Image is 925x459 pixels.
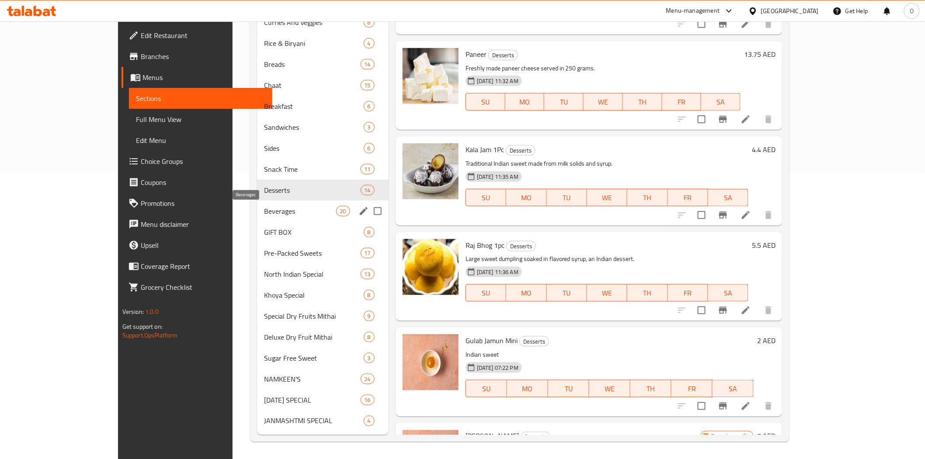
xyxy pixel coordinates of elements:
button: MO [506,284,546,302]
button: Branch-specific-item [713,109,734,130]
div: items [361,59,375,70]
span: Upsell [141,240,265,250]
div: items [364,101,375,111]
a: Full Menu View [129,109,272,130]
div: items [361,374,375,384]
div: North Indian Special13 [257,264,388,285]
span: Menu disclaimer [141,219,265,229]
div: items [361,248,375,258]
div: items [361,185,375,195]
div: JANMASHTMI SPECIAL [264,416,363,426]
span: [DATE] 11:35 AM [473,173,522,181]
span: 13 [361,270,374,278]
span: Coupons [141,177,265,188]
span: Kala Jam 1Pc [466,143,504,156]
span: Edit Menu [136,135,265,146]
button: delete [758,109,779,130]
span: 1.0.0 [145,306,159,317]
span: Select to update [692,110,711,129]
span: Sides [264,143,363,153]
button: FR [668,189,708,206]
span: SU [469,191,503,204]
a: Edit Menu [129,130,272,151]
div: Snack Time11 [257,159,388,180]
a: Menu disclaimer [122,214,272,235]
span: MO [510,287,543,299]
h6: 2 AED [757,334,775,347]
div: items [364,227,375,237]
span: 8 [364,333,374,341]
span: TH [634,382,668,395]
div: Curries And Veggies [264,17,363,28]
span: MO [511,382,545,395]
button: FR [668,284,708,302]
span: Desserts [507,241,536,251]
span: Choice Groups [141,156,265,167]
a: Branches [122,46,272,67]
p: Indian sweet [466,349,754,360]
span: TH [631,191,664,204]
span: Chaat [264,80,360,90]
span: TU [550,191,584,204]
div: JANMASHTMI SPECIAL4 [257,410,388,431]
div: Deluxe Dry Fruit Mithai8 [257,327,388,348]
span: 14 [361,186,374,195]
span: Select to update [692,206,711,224]
span: FR [675,382,709,395]
span: Desserts [520,337,549,347]
button: TH [623,93,662,111]
span: Coverage Report [141,261,265,271]
div: GIFT BOX8 [257,222,388,243]
button: TU [544,93,584,111]
p: Traditional Indian sweet made from milk solids and syrup. [466,158,748,169]
span: Beverages [264,206,336,216]
span: 16 [361,396,374,404]
span: Deluxe Dry Fruit Mithai [264,332,363,342]
h6: 4.4 AED [752,143,775,156]
div: items [361,269,375,279]
p: Freshly made paneer cheese served in 250 grams. [466,63,741,74]
span: Get support on: [122,321,163,332]
a: Edit menu item [741,114,751,125]
div: Pre-Packed Sweets [264,248,360,258]
div: Desserts [264,185,360,195]
span: TU [552,382,586,395]
span: MO [509,96,541,108]
span: Menus [143,72,265,83]
img: Kala Jam 1Pc [403,143,459,199]
span: Raj Bhog 1pc [466,239,504,252]
div: items [361,395,375,405]
div: Desserts [519,336,549,347]
button: SA [701,93,741,111]
div: Menu-management [666,6,720,16]
div: Snack Time [264,164,360,174]
span: 6 [364,102,374,111]
div: Desserts [506,241,536,251]
span: 4 [364,417,374,425]
button: delete [758,300,779,321]
a: Edit menu item [741,305,751,316]
span: [DATE] SPECIAL [264,395,360,405]
button: WE [584,93,623,111]
div: items [364,143,375,153]
h6: 7 AED [757,430,775,442]
a: Edit menu item [741,210,751,220]
div: Special Dry Fruits Mithai [264,311,363,321]
span: WE [587,96,619,108]
span: SU [469,382,504,395]
div: Rice & Biryani4 [257,33,388,54]
span: Paneer [466,48,487,61]
span: NAMKEEN'S [264,374,360,384]
button: Branch-specific-item [713,205,734,226]
span: SA [716,382,750,395]
span: [PERSON_NAME] [466,430,519,443]
p: Large sweet dumpling soaked in flavored syrup, an Indian dessert. [466,254,748,264]
span: FR [671,287,705,299]
span: Khoya Special [264,290,363,300]
div: Sides6 [257,138,388,159]
span: Desserts [506,146,535,156]
span: Grocery Checklist [141,282,265,292]
span: Edit Restaurant [141,30,265,41]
